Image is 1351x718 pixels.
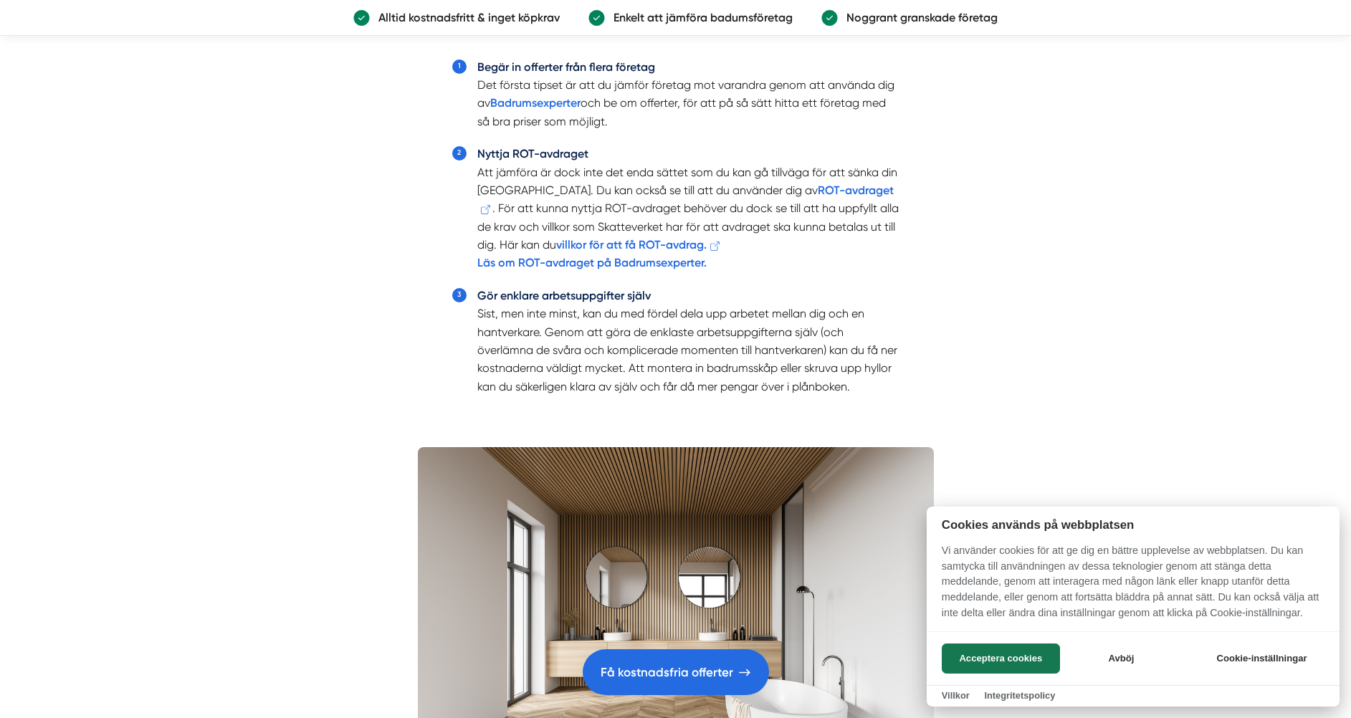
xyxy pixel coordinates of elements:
a: Villkor [942,690,970,701]
a: Integritetspolicy [984,690,1055,701]
h2: Cookies används på webbplatsen [927,518,1340,532]
p: Vi använder cookies för att ge dig en bättre upplevelse av webbplatsen. Du kan samtycka till anvä... [927,543,1340,631]
button: Avböj [1064,643,1178,674]
button: Cookie-inställningar [1199,643,1324,674]
button: Acceptera cookies [942,643,1060,674]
